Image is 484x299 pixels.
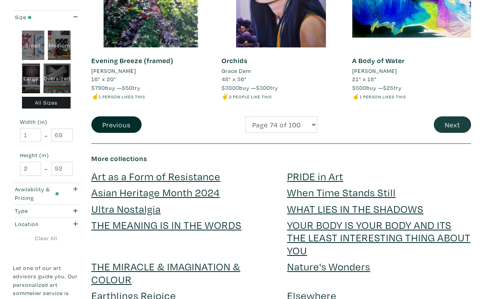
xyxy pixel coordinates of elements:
span: $25 [383,84,394,91]
button: Next [434,116,471,133]
span: buy — try [222,84,278,91]
div: Availability & Pricing [15,185,59,202]
a: Asian Heritage Month 2024 [91,185,220,199]
a: Ultra Nostalgia [91,202,161,216]
a: Nature's Wonders [287,259,370,273]
span: 21" x 18" [352,75,377,83]
span: buy — try [352,84,402,91]
small: 2 people like this [229,94,272,100]
small: Width (in) [20,119,73,125]
div: Location [15,220,59,228]
div: Large [22,63,40,93]
a: THE MEANING IS IN THE WORDS [91,218,242,232]
a: Art as a Form of Resistance [91,169,220,183]
span: - [45,163,47,174]
a: [PERSON_NAME] [91,67,210,75]
span: buy — try [91,84,140,91]
li: ☝️ [352,92,471,101]
span: $3000 [222,84,239,91]
a: THE MIRACLE & IMAGINATION & COLOUR [91,259,240,286]
a: Orchids [222,56,247,65]
a: When Time Stands Still [287,185,396,199]
span: $790 [91,84,105,91]
li: Grace Dam [222,67,251,75]
a: WHAT LIES IN THE SHADOWS [287,202,424,216]
a: Grace Dam [222,67,340,75]
h6: More collections [91,154,471,163]
li: [PERSON_NAME] [91,67,136,75]
div: Oversized [44,63,71,93]
button: Size [13,11,80,24]
small: 1 person likes this [99,94,145,100]
span: - [45,130,47,141]
span: 16" x 20" [91,75,116,83]
span: $500 [352,84,366,91]
a: A Body of Water [352,56,405,65]
div: Medium [48,31,71,60]
a: YOUR BODY IS YOUR BODY AND ITS THE LEAST INTERESTING THING ABOUT YOU [287,218,471,257]
a: PRIDE in Art [287,169,343,183]
div: Size [15,13,59,21]
a: Evening Breeze (framed) [91,56,173,65]
li: ✌️ [222,92,340,101]
li: ☝️ [91,92,210,101]
button: Type [13,205,80,217]
button: Previous [91,116,142,133]
button: Availability & Pricing [13,183,80,204]
span: 48" x 36" [222,75,247,83]
div: Small [22,31,45,60]
small: Height (in) [20,152,73,158]
a: Clear All [13,234,80,243]
span: $300 [256,84,270,91]
a: [PERSON_NAME] [352,67,471,75]
small: 1 person likes this [360,94,406,100]
span: $50 [122,84,133,91]
li: [PERSON_NAME] [352,67,397,75]
div: Type [15,207,59,215]
button: Location [13,217,80,230]
div: All Sizes [22,97,71,109]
